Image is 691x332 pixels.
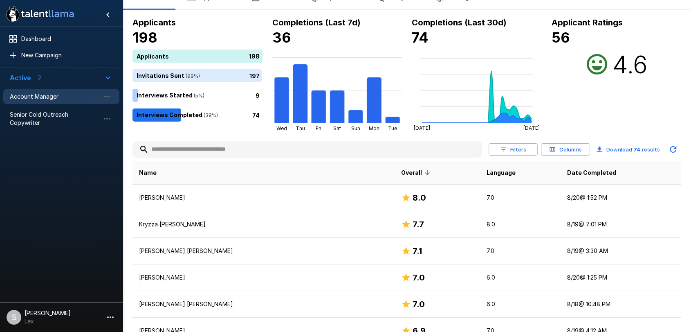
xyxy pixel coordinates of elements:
b: Applicants [132,18,176,27]
p: 8.0 [487,220,554,228]
p: Kryzza [PERSON_NAME] [139,220,388,228]
h6: 7.1 [413,244,422,257]
p: [PERSON_NAME] [139,194,388,202]
p: [PERSON_NAME] [PERSON_NAME] [139,247,388,255]
h6: 7.0 [413,271,425,284]
p: 7.0 [487,194,554,202]
tspan: [DATE] [523,125,540,131]
tspan: Wed [276,125,287,131]
p: 197 [249,71,260,80]
span: Language [487,168,516,178]
p: 74 [252,111,260,119]
tspan: Sun [351,125,360,131]
button: Download 74 results [593,141,663,158]
td: 8/19 @ 7:01 PM [561,211,681,238]
b: Applicant Ratings [552,18,623,27]
button: Filters [489,143,538,156]
b: 56 [552,29,570,46]
tspan: Sat [333,125,341,131]
p: 9 [256,91,260,99]
p: 7.0 [487,247,554,255]
span: Overall [401,168,433,178]
span: Name [139,168,157,178]
b: 198 [132,29,157,46]
p: 6.0 [487,273,554,282]
b: 74 [633,146,641,153]
p: [PERSON_NAME] [PERSON_NAME] [139,300,388,308]
b: Completions (Last 30d) [412,18,507,27]
button: Columns [541,143,590,156]
h2: 4.6 [612,50,648,79]
tspan: Mon [369,125,379,131]
td: 8/20 @ 1:52 PM [561,185,681,211]
tspan: Thu [295,125,305,131]
b: 36 [272,29,291,46]
td: 8/18 @ 10:48 PM [561,291,681,318]
span: Date Completed [567,168,616,178]
b: 74 [412,29,429,46]
tspan: [DATE] [414,125,430,131]
b: Completions (Last 7d) [272,18,361,27]
h6: 7.0 [413,298,425,311]
p: 198 [249,52,260,60]
td: 8/20 @ 1:25 PM [561,264,681,291]
p: [PERSON_NAME] [139,273,388,282]
h6: 8.0 [413,191,426,204]
tspan: Fri [316,125,321,131]
p: 6.0 [487,300,554,308]
h6: 7.7 [413,218,424,231]
button: Updated Today - 8:55 AM [665,141,681,158]
td: 8/19 @ 3:30 AM [561,238,681,264]
tspan: Tue [388,125,397,131]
